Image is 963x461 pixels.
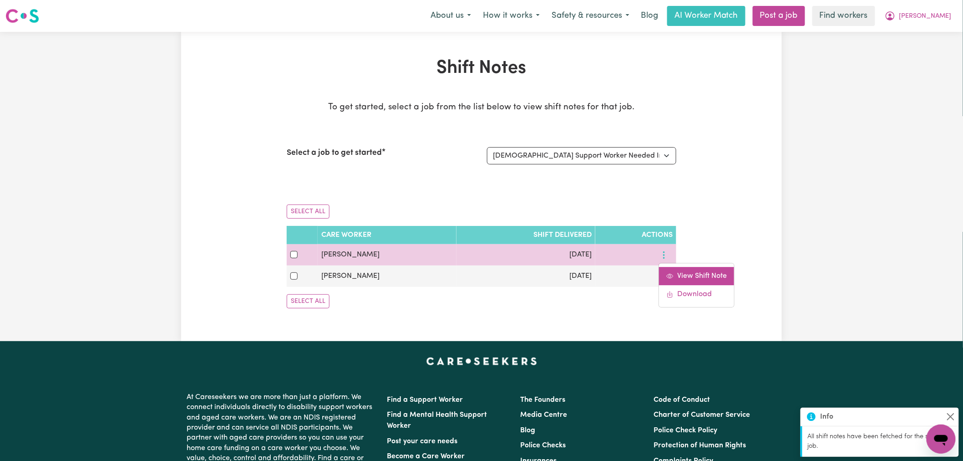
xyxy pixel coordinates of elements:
button: About us [425,6,477,26]
label: Select a job to get started [287,147,382,159]
a: The Founders [520,396,565,404]
button: Safety & resources [546,6,635,26]
button: How it works [477,6,546,26]
button: More options [655,269,673,283]
a: Protection of Human Rights [654,442,746,449]
a: Code of Conduct [654,396,710,404]
a: Download [659,285,734,303]
p: To get started, select a job from the list below to view shift notes for that job. [287,101,676,114]
a: AI Worker Match [667,6,745,26]
a: Media Centre [520,411,567,419]
a: Blog [635,6,664,26]
span: [PERSON_NAME] [321,272,380,280]
a: Find workers [812,6,875,26]
a: Become a Care Worker [387,453,465,460]
a: Blog [520,427,535,434]
a: Charter of Customer Service [654,411,750,419]
button: Select All [287,294,329,308]
a: Police Checks [520,442,566,449]
a: Careseekers logo [5,5,39,26]
a: Post your care needs [387,438,457,445]
strong: Info [821,411,834,422]
span: Care Worker [321,231,371,239]
button: My Account [879,6,958,26]
span: [PERSON_NAME] [899,11,952,21]
th: Shift delivered [456,226,595,244]
div: More options [659,263,735,307]
a: Find a Support Worker [387,396,463,404]
a: View Shift Note [659,267,734,285]
td: [DATE] [456,244,595,266]
h1: Shift Notes [287,57,676,79]
td: [DATE] [456,266,595,287]
img: Careseekers logo [5,8,39,24]
th: Actions [595,226,676,244]
a: Careseekers home page [426,358,537,365]
button: More options [655,248,673,262]
button: Close [945,411,956,422]
p: All shift notes have been fetched for the selected job. [808,432,953,451]
a: Find a Mental Health Support Worker [387,411,487,430]
button: Select All [287,205,329,219]
span: View Shift Note [677,272,727,280]
a: Police Check Policy [654,427,718,434]
a: Post a job [753,6,805,26]
iframe: Button to launch messaging window [927,425,956,454]
span: [PERSON_NAME] [321,251,380,258]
